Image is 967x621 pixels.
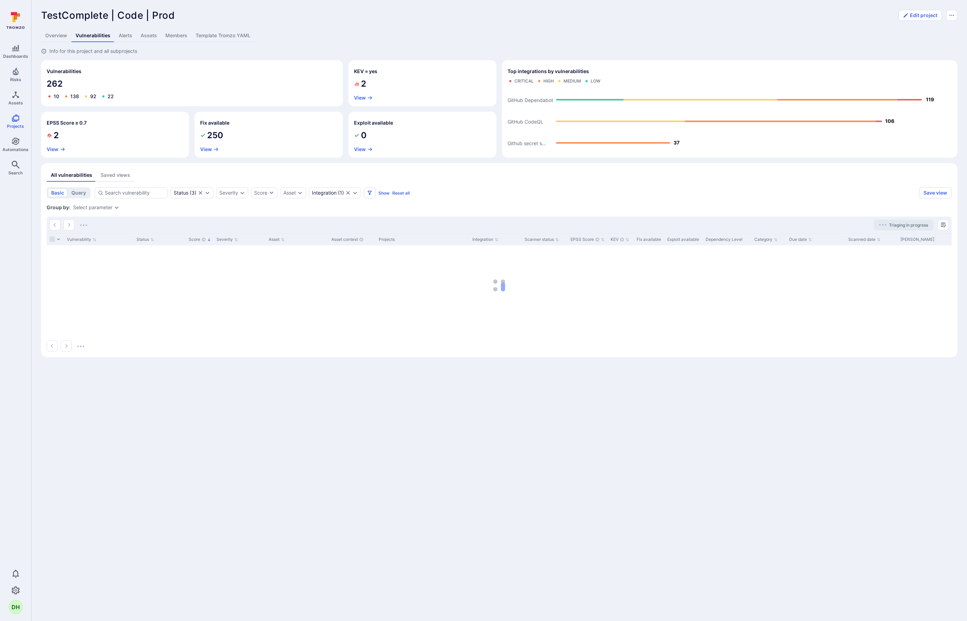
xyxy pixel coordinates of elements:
[51,172,92,179] div: All vulnerabilities
[9,600,23,614] button: DH
[611,237,629,242] button: Sort by KEV
[174,190,188,196] div: Status
[239,190,245,196] button: Expand dropdown
[136,29,161,42] a: Assets
[251,187,277,198] button: Score
[108,93,114,99] a: 22
[354,95,373,101] button: View
[564,78,581,84] div: Medium
[331,236,373,243] div: Asset context
[200,147,219,152] button: View
[359,237,363,242] div: Automatically discovered context associated with the asset
[352,190,358,196] button: Expand dropdown
[754,237,778,242] button: Sort by Category
[47,169,952,182] div: assets tabs
[68,189,89,197] button: query
[161,29,191,42] a: Members
[354,147,373,152] button: View
[885,118,894,124] text: 106
[198,190,203,196] button: Clear selection
[898,10,942,21] button: Edit project
[848,237,881,242] button: Sort by Scanned date
[61,340,72,352] button: Go to the next page
[364,187,376,198] button: Filters
[508,68,589,75] span: Top integrations by vulnerabilities
[115,29,136,42] a: Alerts
[207,130,223,141] span: 250
[361,130,367,141] span: 0
[508,119,543,125] text: GitHub CodeQL
[49,48,137,55] span: Info for this project and all subprojects
[354,68,377,75] h2: KEV = yes
[41,60,343,106] div: Vulnerabilities
[80,225,87,226] img: Loading...
[71,29,115,42] a: Vulnerabilities
[938,219,949,230] button: Manage columns
[637,236,662,243] div: Fix available
[345,190,351,196] button: Clear selection
[105,189,165,196] input: Search vulnerability
[706,236,749,243] div: Dependency Level
[41,29,957,42] div: Project tabs
[219,190,238,196] button: Severity
[73,205,119,210] div: grouping parameters
[946,10,957,21] button: Options menu
[174,190,196,196] div: ( 3 )
[379,236,467,243] div: Projects
[54,93,59,99] a: 10
[70,93,79,99] a: 138
[3,54,28,59] span: Dashboards
[41,9,175,21] span: TestComplete | Code | Prod
[591,78,600,84] div: Low
[47,147,65,152] button: View
[472,237,498,242] button: Sort by Integration
[48,189,67,197] button: basic
[2,147,29,152] span: Automations
[90,93,96,99] a: 92
[789,237,812,242] button: Sort by Due date
[49,236,55,242] span: Select all rows
[217,237,238,242] button: Sort by Severity
[189,237,211,242] button: Sort by Score
[283,190,296,196] button: Asset
[41,29,71,42] a: Overview
[47,204,70,211] span: Group by:
[67,237,96,242] button: Sort by Vulnerability
[674,140,679,146] text: 37
[543,78,554,84] div: High
[919,187,952,198] button: Save view
[136,237,154,242] button: Sort by Status
[525,237,559,242] button: Sort by Scanner status
[47,78,337,89] span: 262
[9,600,23,614] div: Daniel Harvey
[10,77,21,82] span: Risks
[47,119,87,126] h2: EPSS Score ≥ 0.7
[508,87,952,152] svg: Top integrations by vulnerabilities bar
[49,219,61,230] button: Go to the previous page
[63,219,74,230] button: Go to the next page
[205,190,210,196] button: Expand dropdown
[47,68,81,75] span: Vulnerabilities
[354,119,393,126] h2: Exploit available
[254,189,267,196] div: Score
[200,119,229,126] h2: Fix available
[361,78,366,89] span: 2
[47,340,58,352] button: Go to the previous page
[114,205,119,210] button: Expand dropdown
[667,236,700,243] div: Exploit available
[8,100,23,105] span: Assets
[571,237,605,242] button: Sort by EPSS Score
[7,124,24,129] span: Projects
[77,346,84,347] img: Loading...
[378,190,390,196] button: Show
[73,205,112,210] button: Select parameter
[101,172,130,179] div: Saved views
[508,97,553,103] text: GitHub Dependabot
[508,140,546,146] text: Github secret s...
[879,224,886,226] img: Loading...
